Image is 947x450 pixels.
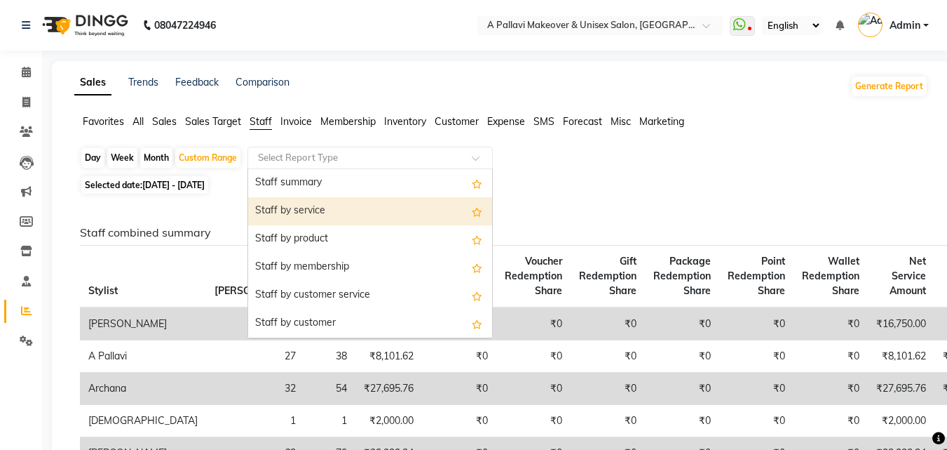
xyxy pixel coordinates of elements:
[247,168,493,338] ng-dropdown-panel: Options list
[128,76,158,88] a: Trends
[154,6,216,45] b: 08047224946
[563,115,602,128] span: Forecast
[571,340,645,373] td: ₹0
[719,307,793,340] td: ₹0
[36,6,132,45] img: logo
[83,115,124,128] span: Favorites
[472,259,482,276] span: Add this report to Favorites List
[496,373,571,405] td: ₹0
[422,373,496,405] td: ₹0
[152,115,177,128] span: Sales
[185,115,241,128] span: Sales Target
[80,340,206,373] td: A Pallavi
[355,405,422,437] td: ₹2,000.00
[248,282,492,310] div: Staff by customer service
[206,307,304,340] td: 33
[80,373,206,405] td: Archana
[214,284,296,297] span: [PERSON_NAME]
[236,76,289,88] a: Comparison
[304,340,355,373] td: 38
[355,373,422,405] td: ₹27,695.76
[140,148,172,168] div: Month
[248,253,492,282] div: Staff by membership
[107,148,137,168] div: Week
[533,115,554,128] span: SMS
[719,340,793,373] td: ₹0
[719,405,793,437] td: ₹0
[206,405,304,437] td: 1
[793,405,868,437] td: ₹0
[868,405,934,437] td: ₹2,000.00
[868,307,934,340] td: ₹16,750.00
[802,255,859,297] span: Wallet Redemption Share
[611,115,631,128] span: Misc
[728,255,785,297] span: Point Redemption Share
[793,307,868,340] td: ₹0
[868,373,934,405] td: ₹27,695.76
[472,287,482,304] span: Add this report to Favorites List
[639,115,684,128] span: Marketing
[858,13,883,37] img: Admin
[304,373,355,405] td: 54
[435,115,479,128] span: Customer
[422,405,496,437] td: ₹0
[384,115,426,128] span: Inventory
[280,115,312,128] span: Invoice
[80,307,206,340] td: [PERSON_NAME]
[250,115,272,128] span: Staff
[142,180,205,190] span: [DATE] - [DATE]
[505,255,562,297] span: Voucher Redemption Share
[248,169,492,197] div: Staff summary
[80,405,206,437] td: [DEMOGRAPHIC_DATA]
[248,197,492,225] div: Staff by service
[206,340,304,373] td: 27
[472,203,482,220] span: Add this report to Favorites List
[472,175,482,192] span: Add this report to Favorites List
[653,255,711,297] span: Package Redemption Share
[175,148,240,168] div: Custom Range
[248,310,492,338] div: Staff by customer
[355,340,422,373] td: ₹8,101.62
[719,373,793,405] td: ₹0
[206,373,304,405] td: 32
[793,340,868,373] td: ₹0
[571,307,645,340] td: ₹0
[852,77,927,96] button: Generate Report
[645,307,719,340] td: ₹0
[571,405,645,437] td: ₹0
[890,255,926,297] span: Net Service Amount
[81,176,208,194] span: Selected date:
[645,373,719,405] td: ₹0
[496,340,571,373] td: ₹0
[80,226,917,239] h6: Staff combined summary
[320,115,376,128] span: Membership
[496,405,571,437] td: ₹0
[132,115,144,128] span: All
[496,307,571,340] td: ₹0
[304,405,355,437] td: 1
[868,340,934,373] td: ₹8,101.62
[422,340,496,373] td: ₹0
[793,373,868,405] td: ₹0
[571,373,645,405] td: ₹0
[88,284,118,297] span: Stylist
[472,231,482,248] span: Add this report to Favorites List
[81,148,104,168] div: Day
[248,225,492,253] div: Staff by product
[645,405,719,437] td: ₹0
[579,255,636,297] span: Gift Redemption Share
[890,18,920,33] span: Admin
[645,340,719,373] td: ₹0
[74,70,111,95] a: Sales
[175,76,219,88] a: Feedback
[487,115,525,128] span: Expense
[472,315,482,332] span: Add this report to Favorites List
